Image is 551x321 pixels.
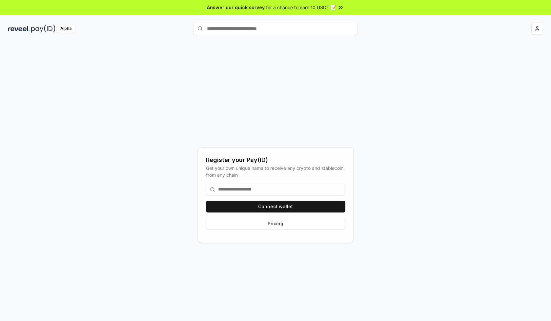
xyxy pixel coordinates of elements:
[206,218,345,230] button: Pricing
[206,165,345,178] div: Get your own unique name to receive any crypto and stablecoin, from any chain
[57,25,75,33] div: Alpha
[207,4,265,11] span: Answer our quick survey
[206,155,345,165] div: Register your Pay(ID)
[31,25,55,33] img: pay_id
[206,201,345,212] button: Connect wallet
[266,4,336,11] span: for a chance to earn 10 USDT 📝
[8,25,30,33] img: reveel_dark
